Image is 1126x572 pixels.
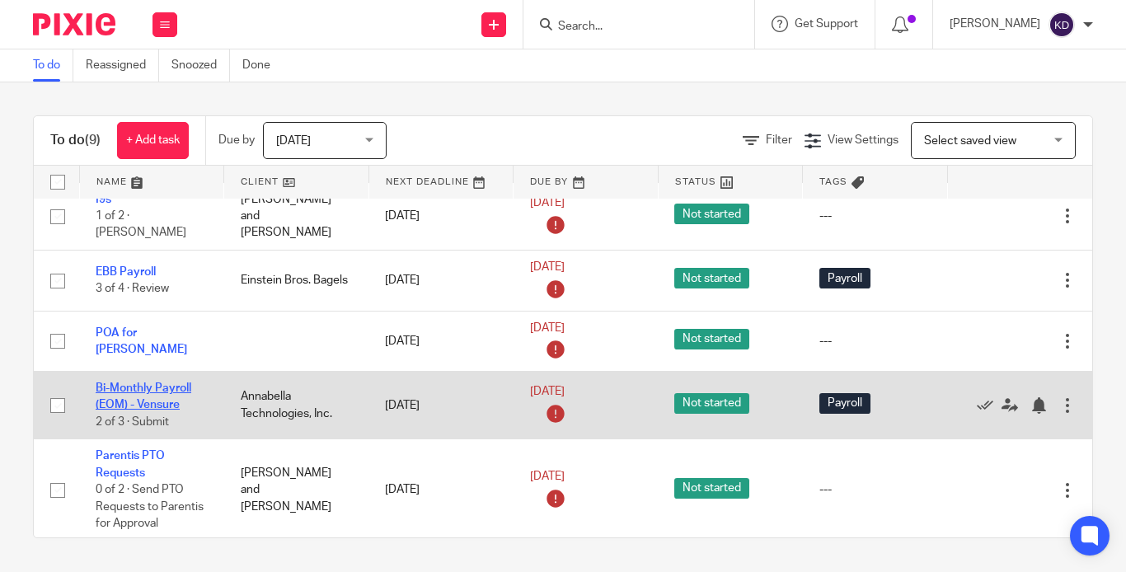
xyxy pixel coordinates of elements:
[96,327,187,355] a: POA for [PERSON_NAME]
[218,132,255,148] p: Due by
[96,210,186,239] span: 1 of 2 · [PERSON_NAME]
[368,439,514,541] td: [DATE]
[224,439,369,541] td: [PERSON_NAME] and [PERSON_NAME]
[950,16,1040,32] p: [PERSON_NAME]
[368,372,514,439] td: [DATE]
[819,393,870,414] span: Payroll
[530,387,565,398] span: [DATE]
[368,182,514,250] td: [DATE]
[171,49,230,82] a: Snoozed
[117,122,189,159] a: + Add task
[224,372,369,439] td: Annabella Technologies, Inc.
[674,329,749,349] span: Not started
[828,134,898,146] span: View Settings
[86,49,159,82] a: Reassigned
[766,134,792,146] span: Filter
[819,208,931,224] div: ---
[530,322,565,334] span: [DATE]
[96,194,111,205] a: I9s
[674,268,749,288] span: Not started
[96,450,165,478] a: Parentis PTO Requests
[33,49,73,82] a: To do
[530,261,565,273] span: [DATE]
[224,250,369,311] td: Einstein Bros. Bagels
[819,177,847,186] span: Tags
[85,134,101,147] span: (9)
[96,283,169,294] span: 3 of 4 · Review
[556,20,705,35] input: Search
[674,393,749,414] span: Not started
[368,250,514,311] td: [DATE]
[530,197,565,209] span: [DATE]
[795,18,858,30] span: Get Support
[530,471,565,482] span: [DATE]
[674,204,749,224] span: Not started
[96,266,156,278] a: EBB Payroll
[924,135,1016,147] span: Select saved view
[819,268,870,288] span: Payroll
[1049,12,1075,38] img: svg%3E
[819,333,931,349] div: ---
[224,182,369,250] td: [PERSON_NAME] and [PERSON_NAME]
[368,311,514,372] td: [DATE]
[96,382,191,410] a: Bi-Monthly Payroll (EOM) - Vensure
[50,132,101,149] h1: To do
[33,13,115,35] img: Pixie
[819,481,931,498] div: ---
[276,135,311,147] span: [DATE]
[977,397,1002,414] a: Mark as done
[242,49,283,82] a: Done
[96,416,169,428] span: 2 of 3 · Submit
[96,484,204,529] span: 0 of 2 · Send PTO Requests to Parentis for Approval
[674,478,749,499] span: Not started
